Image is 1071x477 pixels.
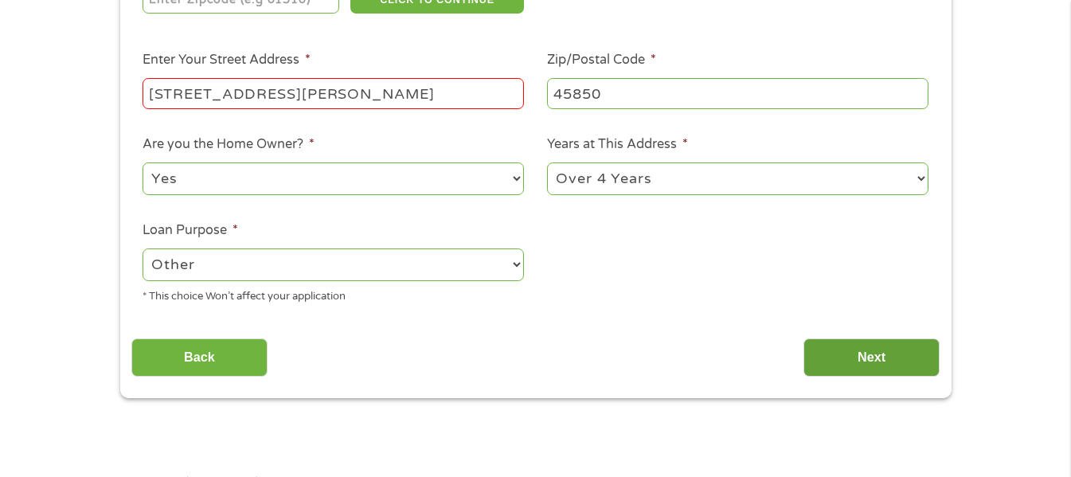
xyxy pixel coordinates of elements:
input: Next [803,338,940,377]
label: Loan Purpose [143,222,238,239]
label: Zip/Postal Code [547,52,656,68]
label: Enter Your Street Address [143,52,311,68]
div: * This choice Won’t affect your application [143,283,524,305]
label: Years at This Address [547,136,688,153]
input: Back [131,338,268,377]
label: Are you the Home Owner? [143,136,315,153]
input: 1 Main Street [143,78,524,108]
